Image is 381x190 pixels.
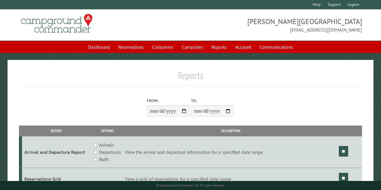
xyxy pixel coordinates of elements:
[124,136,338,168] td: View the arrival and departure information for a specified date range
[147,98,190,104] label: From:
[124,168,338,190] td: View a grid of reservations for a specified date range
[22,136,91,168] td: Arrival and Departure Report
[99,156,108,163] label: Both
[178,41,207,53] a: Campsites
[124,126,338,136] th: Description
[99,141,114,148] label: Arrivals
[156,183,224,187] small: © Campground Commander LLC. All rights reserved.
[84,41,114,53] a: Dashboard
[148,41,177,53] a: Customers
[208,41,230,53] a: Reports
[91,126,124,136] th: Options
[19,12,94,35] img: Campground Commander
[22,126,91,136] th: Report
[99,148,121,156] label: Departures
[191,98,234,104] label: To:
[191,17,362,33] span: [PERSON_NAME][GEOGRAPHIC_DATA] [EMAIL_ADDRESS][DOMAIN_NAME]
[232,41,255,53] a: Account
[256,41,297,53] a: Communications
[22,168,91,190] td: Reservations Grid
[19,70,362,86] h1: Reports
[115,41,147,53] a: Reservations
